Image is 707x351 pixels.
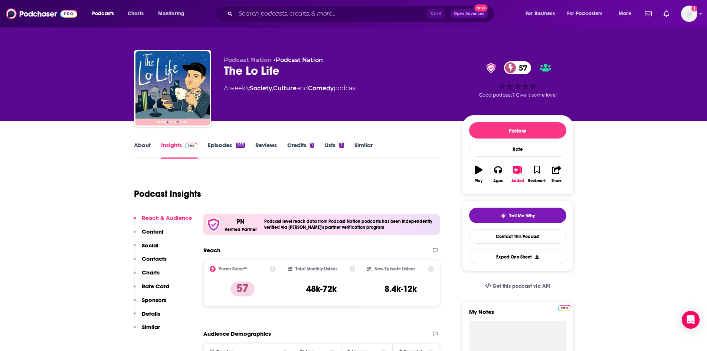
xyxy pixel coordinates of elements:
[142,214,192,221] p: Reach & Audience
[142,296,166,303] p: Sponsors
[134,269,160,283] button: Charts
[613,8,641,20] button: open menu
[142,324,160,331] p: Similar
[493,179,503,183] div: Apps
[479,92,557,98] span: Good podcast? Give it some love!
[135,51,210,126] a: The Lo Life
[134,242,158,256] button: Social
[123,8,148,20] a: Charts
[230,282,255,296] p: 57
[274,56,323,64] span: •
[681,6,697,22] span: Logged in as megcassidy
[469,122,566,139] button: Follow
[134,255,167,269] button: Contacts
[691,6,697,12] svg: Add a profile image
[551,179,562,183] div: Share
[272,85,273,92] span: ,
[158,9,184,19] span: Monitoring
[324,142,344,159] a: Lists2
[475,179,482,183] div: Play
[273,85,297,92] a: Culture
[508,161,527,188] button: Added
[134,228,164,242] button: Content
[469,229,566,244] a: Contact This Podcast
[374,266,415,272] h2: New Episode Listens
[297,85,308,92] span: and
[276,56,323,64] a: Podcast Nation
[469,250,566,264] button: Export One-Sheet
[128,9,144,19] span: Charts
[339,143,344,148] div: 2
[142,255,167,262] p: Contacts
[236,217,245,225] p: PN
[681,6,697,22] img: User Profile
[462,56,573,103] div: verified Badge57Good podcast? Give it some love!
[511,61,531,74] span: 57
[527,161,547,188] button: Bookmark
[682,311,700,329] div: Open Intercom Messenger
[528,179,546,183] div: Bookmark
[567,9,603,19] span: For Podcasters
[469,161,488,188] button: Play
[142,228,164,235] p: Content
[222,5,501,22] div: Search podcasts, credits, & more...
[92,9,114,19] span: Podcasts
[203,247,220,254] h2: Reach
[558,305,571,311] img: Podchaser Pro
[484,63,498,73] img: verified Badge
[454,12,485,16] span: Open Advanced
[250,85,272,92] a: Society
[236,8,427,20] input: Search podcasts, credits, & more...
[310,143,314,148] div: 1
[308,85,334,92] a: Comedy
[474,4,488,12] span: New
[87,8,124,20] button: open menu
[264,219,437,230] h4: Podcast level reach data from Podcast Nation podcasts has been independently verified via [PERSON...
[225,227,257,232] h5: Verified Partner
[295,266,337,272] h2: Total Monthly Listens
[206,217,221,232] img: verfied icon
[547,161,566,188] button: Share
[354,142,373,159] a: Similar
[661,7,672,20] a: Show notifications dropdown
[142,310,160,317] p: Details
[619,9,631,19] span: More
[526,9,555,19] span: For Business
[509,213,535,219] span: Tell Me Why
[520,8,564,20] button: open menu
[142,242,158,249] p: Social
[219,266,248,272] h2: Power Score™
[142,283,169,290] p: Rate Card
[427,9,445,19] span: Ctrl K
[161,142,198,159] a: InsightsPodchaser Pro
[500,213,506,219] img: tell me why sparkle
[479,277,556,295] a: Get this podcast via API
[469,308,566,321] label: My Notes
[306,283,337,295] h3: 48k-72k
[562,8,613,20] button: open menu
[642,7,655,20] a: Show notifications dropdown
[134,142,151,159] a: About
[134,188,201,199] h1: Podcast Insights
[6,7,77,21] img: Podchaser - Follow, Share and Rate Podcasts
[451,9,488,18] button: Open AdvancedNew
[153,8,194,20] button: open menu
[558,304,571,311] a: Pro website
[134,296,166,310] button: Sponsors
[134,310,160,324] button: Details
[185,143,198,149] img: Podchaser Pro
[488,161,508,188] button: Apps
[492,283,550,289] span: Get this podcast via API
[134,214,192,228] button: Reach & Audience
[224,84,357,93] div: A weekly podcast
[224,56,272,64] span: Podcast Nation
[511,179,524,183] div: Added
[236,143,245,148] div: 253
[469,208,566,223] button: tell me why sparkleTell Me Why
[384,283,417,295] h3: 8.4k-12k
[287,142,314,159] a: Credits1
[504,61,531,74] a: 57
[134,283,169,296] button: Rate Card
[469,142,566,157] div: Rate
